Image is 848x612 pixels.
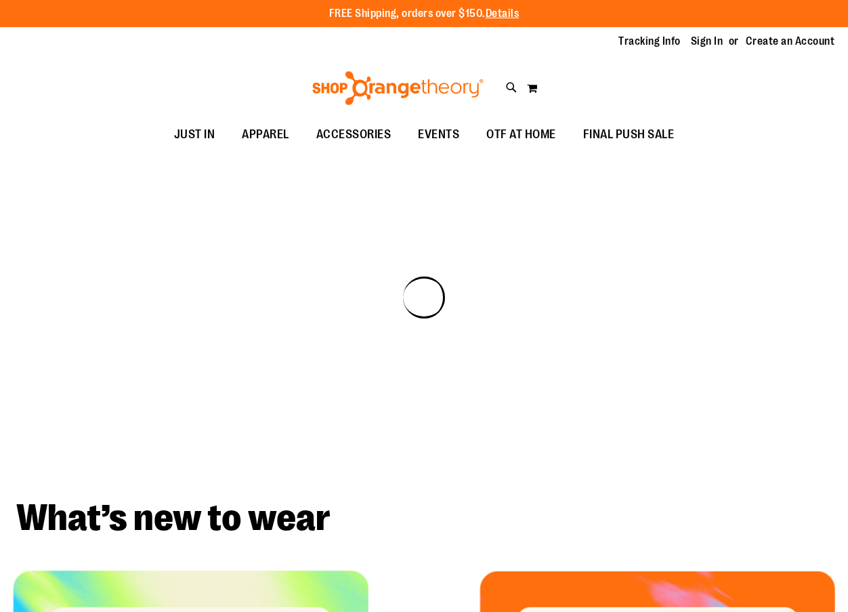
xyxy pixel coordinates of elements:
a: JUST IN [161,119,229,150]
span: JUST IN [174,119,215,150]
span: EVENTS [418,119,459,150]
a: FINAL PUSH SALE [570,119,688,150]
a: EVENTS [404,119,473,150]
a: OTF AT HOME [473,119,570,150]
a: ACCESSORIES [303,119,405,150]
img: Shop Orangetheory [310,71,486,105]
span: APPAREL [242,119,289,150]
a: Sign In [691,34,723,49]
a: Create an Account [746,34,835,49]
span: OTF AT HOME [486,119,556,150]
a: APPAREL [228,119,303,150]
p: FREE Shipping, orders over $150. [329,6,520,22]
span: ACCESSORIES [316,119,391,150]
span: FINAL PUSH SALE [583,119,675,150]
h2: What’s new to wear [16,499,832,537]
a: Tracking Info [618,34,681,49]
a: Details [486,7,520,20]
